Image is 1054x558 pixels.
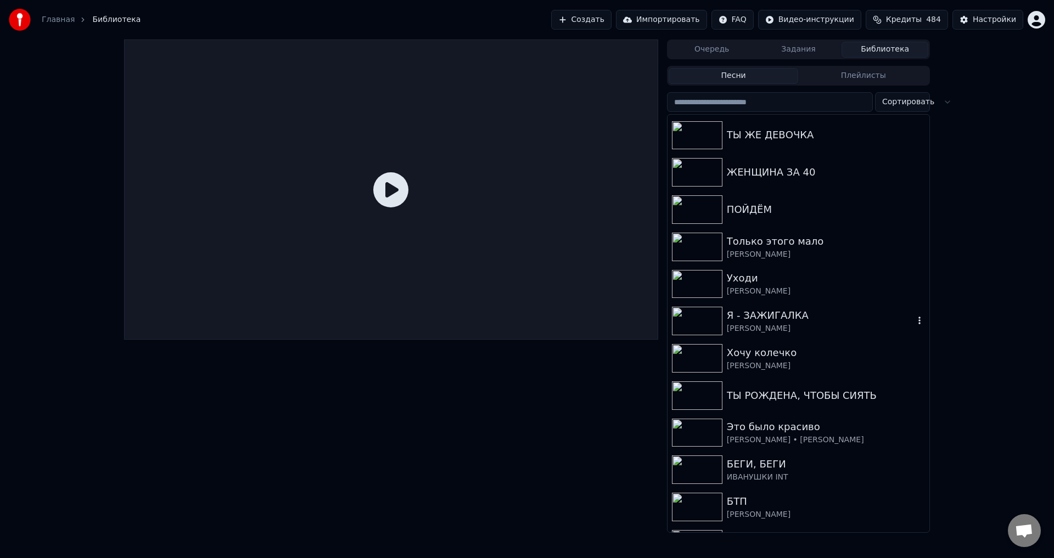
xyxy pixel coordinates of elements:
div: [PERSON_NAME] [727,323,914,334]
span: Библиотека [92,14,141,25]
img: youka [9,9,31,31]
div: [PERSON_NAME] [727,286,925,297]
div: Только этого мало [727,234,925,249]
button: Импортировать [616,10,707,30]
button: FAQ [711,10,754,30]
div: ТЫ РОЖДЕНА, ЧТОБЫ СИЯТЬ [727,388,925,403]
div: Хочу колечко [727,345,925,360]
a: Главная [42,14,75,25]
button: Песни [669,68,799,84]
a: Открытый чат [1008,514,1041,547]
button: Настройки [952,10,1023,30]
button: Видео-инструкции [758,10,861,30]
div: Я - ЗАЖИГАЛКА [727,308,914,323]
div: БТП [727,494,925,509]
div: ПОЙДЁМ [727,202,925,217]
div: Это было красиво [727,419,925,435]
span: 484 [926,14,941,25]
button: Создать [551,10,612,30]
button: Библиотека [842,42,928,58]
div: Уходи [727,270,925,286]
span: Сортировать [882,97,934,108]
div: БЕГИ, БЕГИ [727,456,925,472]
div: ИВАНУШКИ INT [727,472,925,483]
button: Кредиты484 [866,10,948,30]
div: [PERSON_NAME] [727,249,925,260]
div: [PERSON_NAME] [727,509,925,520]
div: ЖЕНЩИНА ЗА 40 [727,165,925,180]
button: Плейлисты [798,68,928,84]
button: Очередь [669,42,755,58]
div: [PERSON_NAME] [727,360,925,371]
nav: breadcrumb [42,14,141,25]
div: ТЫ ЖЕ ДЕВОЧКА [727,127,925,143]
div: [PERSON_NAME] • [PERSON_NAME] [727,435,925,446]
div: Настройки [973,14,1016,25]
button: Задания [755,42,842,58]
span: Кредиты [886,14,922,25]
div: Я назову планету именем твоим [727,531,925,546]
